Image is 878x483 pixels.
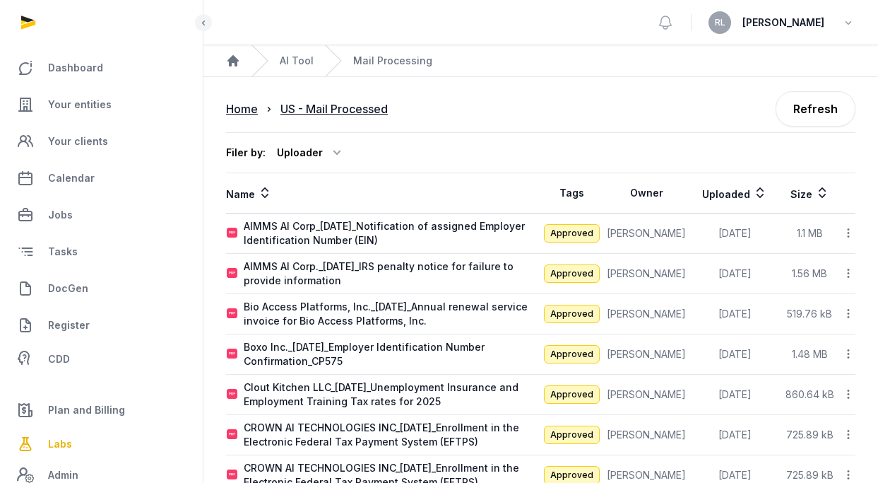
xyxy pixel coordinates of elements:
[11,124,191,158] a: Your clients
[280,100,388,117] div: US - Mail Processed
[227,389,238,400] img: pdf.svg
[244,260,540,288] div: AIMMS AI Corp._[DATE]_IRS penalty notice for failure to provide information
[544,305,600,323] span: Approved
[11,272,191,305] a: DocGen
[48,436,72,453] span: Labs
[226,92,541,126] nav: Breadcrumb
[11,88,191,122] a: Your entities
[718,227,752,239] span: [DATE]
[48,59,103,76] span: Dashboard
[244,421,540,449] div: CROWN AI TECHNOLOGIES INC_[DATE]_Enrollment in the Electronic Federal Tax Payment System (EFTPS)
[544,264,600,283] span: Approved
[11,198,191,232] a: Jobs
[226,100,258,117] div: Home
[48,133,108,150] span: Your clients
[718,429,752,441] span: [DATE]
[48,206,73,223] span: Jobs
[11,427,191,461] a: Labs
[708,11,731,34] button: RL
[541,173,603,214] th: Tags
[244,380,540,409] div: Clout Kitchen LLC_[DATE]_Unemployment Insurance and Employment Training Tax rates for 2025
[776,91,855,127] a: Refresh
[227,308,238,320] img: pdf.svg
[48,96,112,113] span: Your entities
[48,243,78,260] span: Tasks
[11,308,191,342] a: Register
[277,141,345,164] div: Uploader
[603,375,691,415] td: [PERSON_NAME]
[226,146,266,160] div: Filer by:
[11,345,191,373] a: CDD
[11,51,191,85] a: Dashboard
[779,214,840,254] td: 1.1 MB
[11,161,191,195] a: Calendar
[603,173,691,214] th: Owner
[718,388,752,400] span: [DATE]
[244,300,540,328] div: Bio Access Platforms, Inc._[DATE]_Annual renewal service invoice for Bio Access Platforms, Inc.
[690,173,779,214] th: Uploaded
[779,415,840,455] td: 725.89 kB
[227,268,238,279] img: pdf.svg
[603,254,691,294] td: [PERSON_NAME]
[48,280,88,297] span: DocGen
[718,308,752,320] span: [DATE]
[603,294,691,334] td: [PERSON_NAME]
[718,267,752,279] span: [DATE]
[48,402,125,419] span: Plan and Billing
[227,429,238,441] img: pdf.svg
[779,254,840,294] td: 1.56 MB
[227,349,238,360] img: pdf.svg
[718,348,752,360] span: [DATE]
[48,170,95,187] span: Calendar
[544,426,600,444] span: Approved
[544,385,600,404] span: Approved
[48,317,90,334] span: Register
[280,54,314,68] a: AI Tool
[353,54,432,68] span: Mail Processing
[779,294,840,334] td: 519.76 kB
[227,470,238,481] img: pdf.svg
[544,345,600,363] span: Approved
[244,340,540,368] div: Boxo Inc._[DATE]_Employer Identification Number Confirmation_CP575
[203,45,878,77] nav: Breadcrumb
[718,469,752,481] span: [DATE]
[779,334,840,375] td: 1.48 MB
[742,14,824,31] span: [PERSON_NAME]
[11,235,191,269] a: Tasks
[544,224,600,243] span: Approved
[779,375,840,415] td: 860.64 kB
[715,18,725,27] span: RL
[779,173,840,214] th: Size
[227,228,238,239] img: pdf.svg
[603,415,691,455] td: [PERSON_NAME]
[226,173,541,214] th: Name
[603,334,691,375] td: [PERSON_NAME]
[48,351,70,368] span: CDD
[603,214,691,254] td: [PERSON_NAME]
[244,219,540,248] div: AIMMS AI Corp_[DATE]_Notification of assigned Employer Identification Number (EIN)
[11,393,191,427] a: Plan and Billing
